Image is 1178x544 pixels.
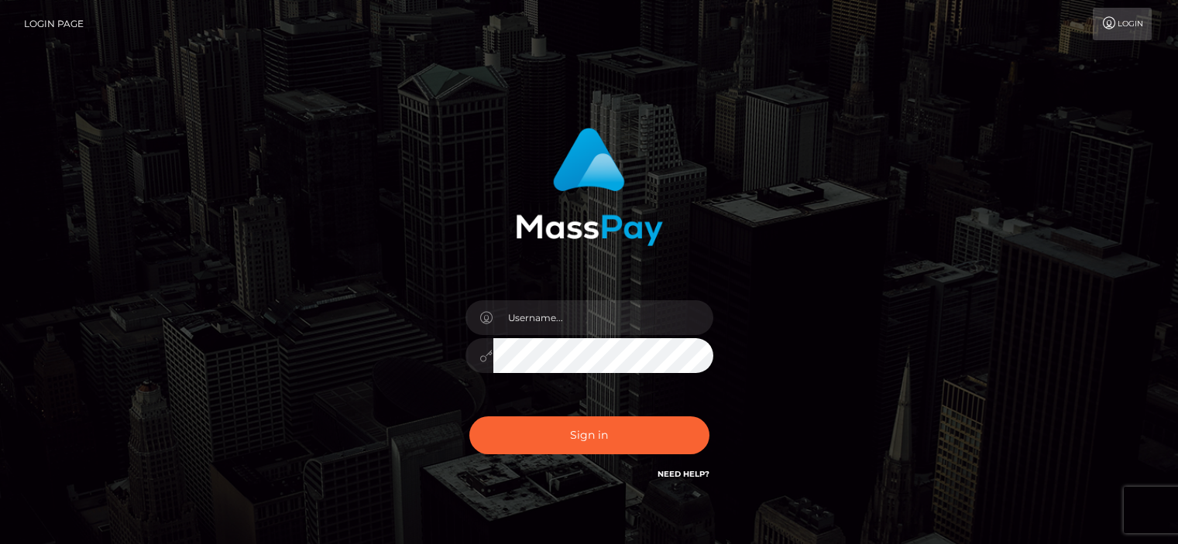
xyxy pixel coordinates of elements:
[493,300,713,335] input: Username...
[24,8,84,40] a: Login Page
[469,416,709,454] button: Sign in
[658,469,709,479] a: Need Help?
[516,128,663,246] img: MassPay Login
[1093,8,1152,40] a: Login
